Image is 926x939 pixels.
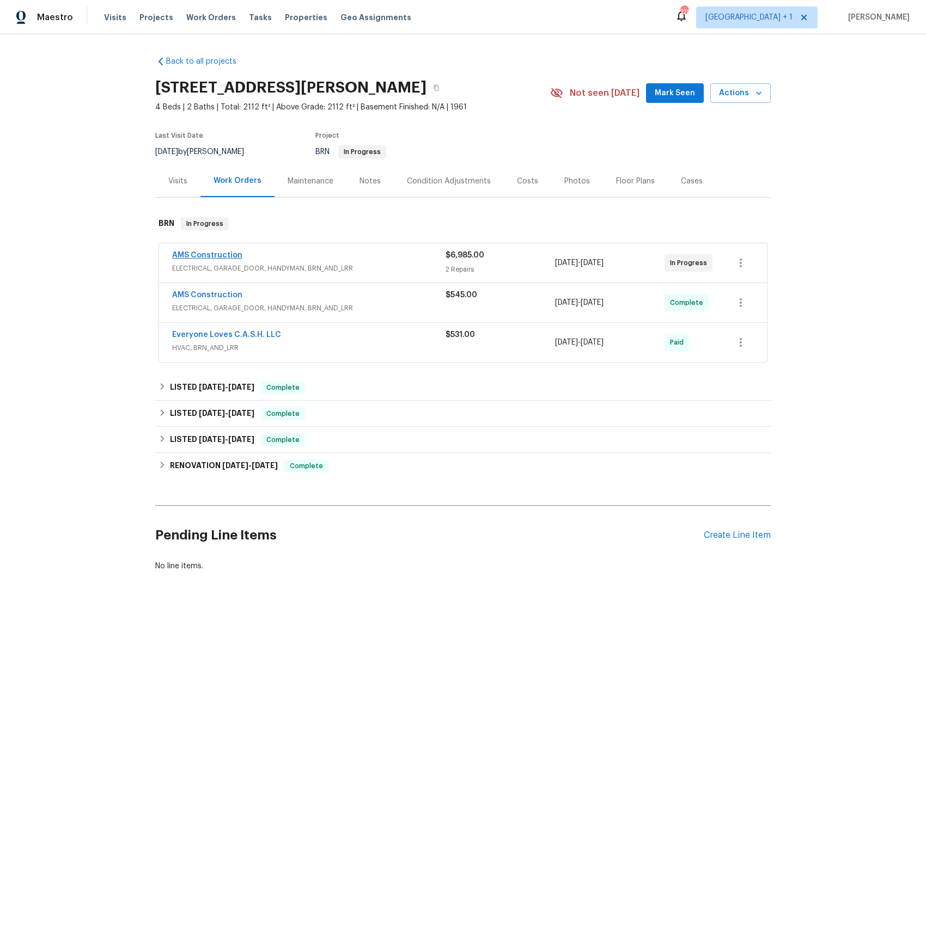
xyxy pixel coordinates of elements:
[222,462,278,469] span: -
[170,407,254,420] h6: LISTED
[199,383,254,391] span: -
[159,217,174,230] h6: BRN
[670,257,711,268] span: In Progress
[172,331,281,339] a: Everyone Loves C.A.S.H. LLC
[262,434,304,445] span: Complete
[155,132,203,139] span: Last Visit Date
[340,12,411,23] span: Geo Assignments
[155,453,771,479] div: RENOVATION [DATE]-[DATE]Complete
[170,433,254,446] h6: LISTED
[186,12,236,23] span: Work Orders
[155,206,771,241] div: BRN In Progress
[199,383,225,391] span: [DATE]
[172,303,446,314] span: ELECTRICAL, GARAGE_DOOR, HANDYMAN, BRN_AND_LRR
[155,82,427,93] h2: [STREET_ADDRESS][PERSON_NAME]
[517,176,538,187] div: Costs
[555,257,604,268] span: -
[446,264,555,275] div: 2 Repairs
[155,148,178,156] span: [DATE]
[360,176,381,187] div: Notes
[249,14,272,21] span: Tasks
[555,297,604,308] span: -
[616,176,655,187] div: Floor Plans
[670,337,688,348] span: Paid
[719,87,762,100] span: Actions
[155,401,771,427] div: LISTED [DATE]-[DATE]Complete
[228,435,254,443] span: [DATE]
[288,176,333,187] div: Maintenance
[104,12,126,23] span: Visits
[339,149,385,155] span: In Progress
[670,297,708,308] span: Complete
[446,291,477,299] span: $545.00
[285,12,327,23] span: Properties
[681,176,703,187] div: Cases
[646,83,704,103] button: Mark Seen
[172,251,242,259] a: AMS Construction
[262,408,304,419] span: Complete
[155,561,771,572] div: No line items.
[407,176,491,187] div: Condition Adjustments
[315,132,339,139] span: Project
[139,12,173,23] span: Projects
[564,176,590,187] div: Photos
[170,459,278,472] h6: RENOVATION
[168,176,187,187] div: Visits
[680,7,688,17] div: 128
[37,12,73,23] span: Maestro
[172,291,242,299] a: AMS Construction
[252,462,278,469] span: [DATE]
[570,88,639,99] span: Not seen [DATE]
[170,381,254,394] h6: LISTED
[214,175,261,186] div: Work Orders
[182,218,228,229] span: In Progress
[155,145,257,158] div: by [PERSON_NAME]
[262,382,304,393] span: Complete
[555,299,578,306] span: [DATE]
[581,339,604,346] span: [DATE]
[427,78,446,97] button: Copy Address
[581,299,604,306] span: [DATE]
[315,148,386,156] span: BRN
[555,259,578,267] span: [DATE]
[172,342,446,353] span: HVAC, BRN_AND_LRR
[228,383,254,391] span: [DATE]
[446,331,475,339] span: $531.00
[199,409,254,417] span: -
[655,87,695,100] span: Mark Seen
[704,530,771,541] div: Create Line Item
[155,427,771,453] div: LISTED [DATE]-[DATE]Complete
[155,56,260,67] a: Back to all projects
[555,339,578,346] span: [DATE]
[155,510,704,561] h2: Pending Line Items
[844,12,910,23] span: [PERSON_NAME]
[285,461,327,471] span: Complete
[581,259,604,267] span: [DATE]
[199,409,225,417] span: [DATE]
[710,83,771,103] button: Actions
[155,375,771,401] div: LISTED [DATE]-[DATE]Complete
[155,102,550,113] span: 4 Beds | 2 Baths | Total: 2112 ft² | Above Grade: 2112 ft² | Basement Finished: N/A | 1961
[199,435,225,443] span: [DATE]
[555,337,604,348] span: -
[199,435,254,443] span: -
[172,263,446,274] span: ELECTRICAL, GARAGE_DOOR, HANDYMAN, BRN_AND_LRR
[228,409,254,417] span: [DATE]
[705,12,793,23] span: [GEOGRAPHIC_DATA] + 1
[446,251,484,259] span: $6,985.00
[222,462,248,469] span: [DATE]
